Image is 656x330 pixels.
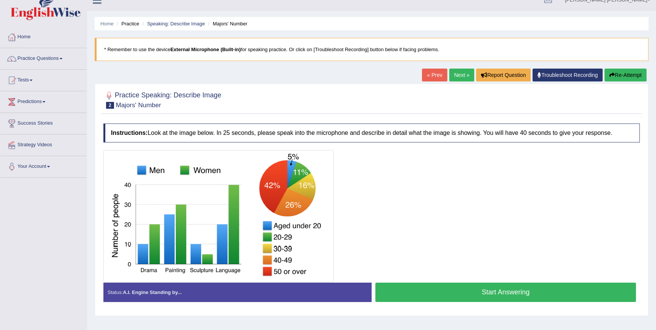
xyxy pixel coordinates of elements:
a: Your Account [0,156,87,175]
a: Troubleshoot Recording [533,69,603,81]
blockquote: * Remember to use the device for speaking practice. Or click on [Troubleshoot Recording] button b... [95,38,648,61]
a: Practice Questions [0,48,87,67]
a: Next » [449,69,474,81]
small: Majors' Number [116,102,161,109]
b: Instructions: [111,130,148,136]
button: Report Question [476,69,531,81]
button: Re-Attempt [604,69,647,81]
a: Predictions [0,91,87,110]
span: 2 [106,102,114,109]
h2: Practice Speaking: Describe Image [103,90,221,109]
a: « Prev [422,69,447,81]
li: Practice [115,20,139,27]
b: External Microphone (Built-in) [170,47,241,52]
a: Speaking: Describe Image [147,21,205,27]
a: Home [0,27,87,45]
button: Start Answering [375,283,636,302]
strong: A.I. Engine Standing by... [123,289,181,295]
a: Success Stories [0,113,87,132]
div: Status: [103,283,372,302]
h4: Look at the image below. In 25 seconds, please speak into the microphone and describe in detail w... [103,124,640,142]
li: Majors' Number [206,20,247,27]
a: Tests [0,70,87,89]
a: Strategy Videos [0,135,87,153]
a: Home [100,21,114,27]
